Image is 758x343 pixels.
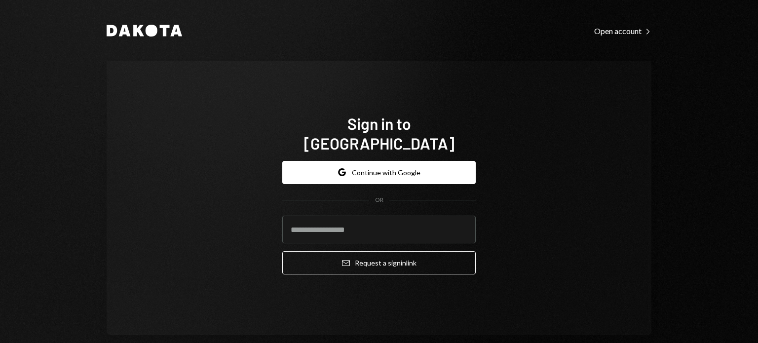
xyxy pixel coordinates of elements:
[375,196,383,204] div: OR
[594,25,651,36] a: Open account
[282,114,476,153] h1: Sign in to [GEOGRAPHIC_DATA]
[594,26,651,36] div: Open account
[282,251,476,274] button: Request a signinlink
[282,161,476,184] button: Continue with Google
